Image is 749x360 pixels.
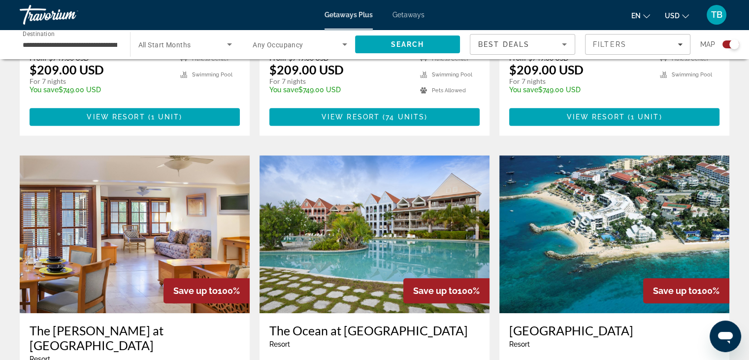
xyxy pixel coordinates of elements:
[23,39,117,51] input: Select destination
[30,77,170,86] p: For 7 nights
[269,77,410,86] p: For 7 nights
[672,72,712,78] span: Swimming Pool
[509,77,650,86] p: For 7 nights
[413,286,457,296] span: Save up to
[163,278,250,303] div: 100%
[20,2,118,28] a: Travorium
[30,108,240,126] button: View Resort(1 unit)
[87,113,145,121] span: View Resort
[710,321,741,352] iframe: Button to launch messaging window
[625,113,662,121] span: ( )
[509,323,719,338] a: [GEOGRAPHIC_DATA]
[269,86,410,94] p: $749.00 USD
[711,10,722,20] span: TB
[260,155,489,313] img: The Ocean at Taino Beach
[665,12,680,20] span: USD
[23,30,55,37] span: Destination
[173,286,218,296] span: Save up to
[643,278,729,303] div: 100%
[20,155,250,313] img: The Marlin at Taino Beach
[665,8,689,23] button: Change currency
[269,62,344,77] p: $209.00 USD
[253,41,303,49] span: Any Occupancy
[478,40,529,48] span: Best Deals
[478,38,567,50] mat-select: Sort by
[631,8,650,23] button: Change language
[585,34,690,55] button: Filters
[593,40,626,48] span: Filters
[509,108,719,126] button: View Resort(1 unit)
[269,86,298,94] span: You save
[391,40,424,48] span: Search
[432,87,466,94] span: Pets Allowed
[403,278,489,303] div: 100%
[30,86,170,94] p: $749.00 USD
[269,323,480,338] a: The Ocean at [GEOGRAPHIC_DATA]
[386,113,424,121] span: 74 units
[631,113,659,121] span: 1 unit
[30,323,240,353] a: The [PERSON_NAME] at [GEOGRAPHIC_DATA]
[355,36,460,53] button: Search
[30,62,104,77] p: $209.00 USD
[145,113,183,121] span: ( )
[509,86,650,94] p: $749.00 USD
[704,4,729,25] button: User Menu
[30,86,59,94] span: You save
[509,86,538,94] span: You save
[151,113,180,121] span: 1 unit
[653,286,697,296] span: Save up to
[499,155,729,313] img: Flamingo Beach Resort
[566,113,624,121] span: View Resort
[432,72,472,78] span: Swimming Pool
[631,12,641,20] span: en
[269,340,290,348] span: Resort
[138,41,191,49] span: All Start Months
[380,113,427,121] span: ( )
[192,72,232,78] span: Swimming Pool
[509,340,530,348] span: Resort
[392,11,424,19] a: Getaways
[325,11,373,19] a: Getaways Plus
[269,108,480,126] button: View Resort(74 units)
[509,62,584,77] p: $209.00 USD
[322,113,380,121] span: View Resort
[700,37,715,51] span: Map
